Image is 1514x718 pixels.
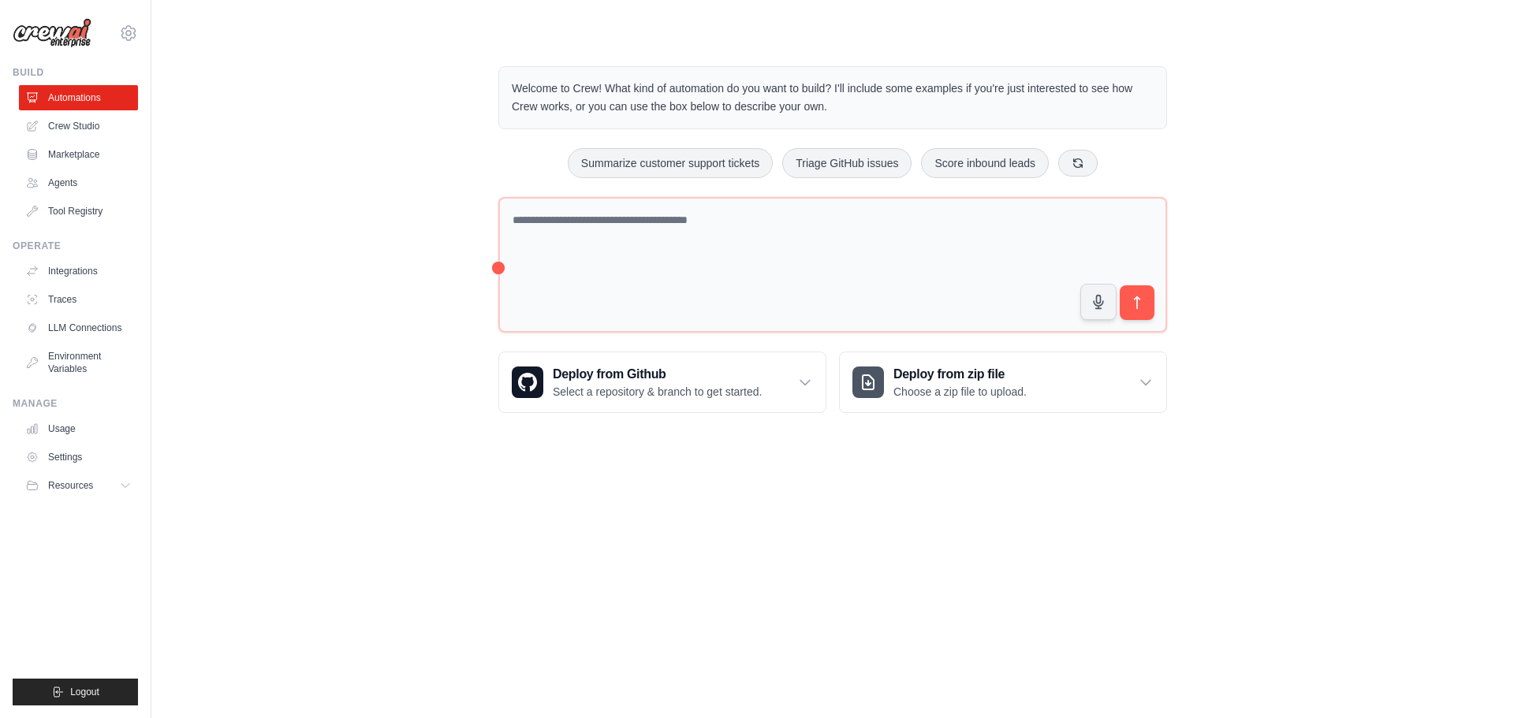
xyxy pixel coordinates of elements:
a: Tool Registry [19,199,138,224]
button: Logout [13,679,138,705]
span: Logout [70,686,99,698]
a: LLM Connections [19,315,138,340]
button: Resources [19,473,138,498]
a: Marketplace [19,142,138,167]
a: Integrations [19,259,138,284]
button: Score inbound leads [921,148,1049,178]
a: Environment Variables [19,344,138,381]
div: Operate [13,240,138,252]
div: Build [13,66,138,79]
h3: Deploy from zip file [893,365,1027,384]
a: Usage [19,416,138,441]
a: Settings [19,445,138,470]
button: Summarize customer support tickets [568,148,773,178]
button: Triage GitHub issues [782,148,912,178]
a: Crew Studio [19,113,138,139]
h3: Deploy from Github [553,365,762,384]
p: Select a repository & branch to get started. [553,384,762,400]
img: Logo [13,18,91,48]
a: Agents [19,170,138,195]
span: Resources [48,479,93,492]
p: Choose a zip file to upload. [893,384,1027,400]
div: Manage [13,397,138,410]
a: Traces [19,287,138,312]
p: Welcome to Crew! What kind of automation do you want to build? I'll include some examples if you'... [512,80,1154,116]
a: Automations [19,85,138,110]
